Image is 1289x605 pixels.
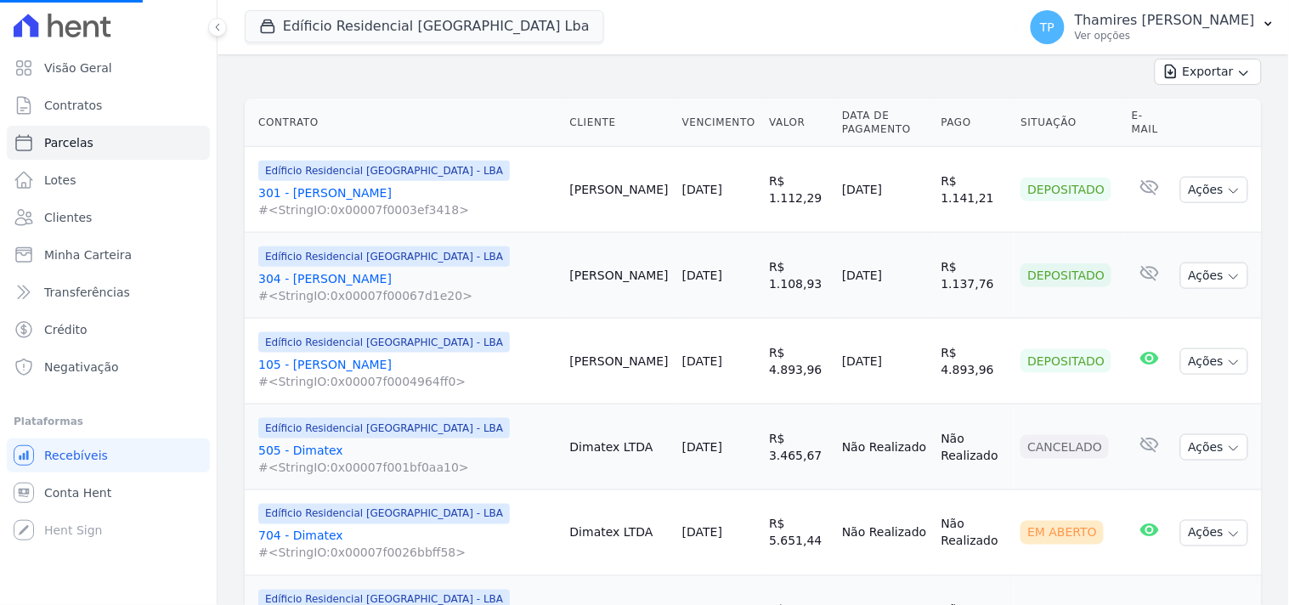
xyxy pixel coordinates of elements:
[7,275,210,309] a: Transferências
[676,99,762,147] th: Vencimento
[44,246,132,263] span: Minha Carteira
[258,442,557,476] a: 505 - Dimatex#<StringIO:0x00007f001bf0aa10>
[258,418,510,438] span: Edíficio Residencial [GEOGRAPHIC_DATA] - LBA
[1075,29,1255,42] p: Ver opções
[258,356,557,390] a: 105 - [PERSON_NAME]#<StringIO:0x00007f0004964ff0>
[44,209,92,226] span: Clientes
[7,88,210,122] a: Contratos
[44,321,88,338] span: Crédito
[258,332,510,353] span: Edíficio Residencial [GEOGRAPHIC_DATA] - LBA
[1180,263,1248,289] button: Ações
[563,490,676,576] td: Dimatex LTDA
[682,354,722,368] a: [DATE]
[258,184,557,218] a: 301 - [PERSON_NAME]#<StringIO:0x00007f0003ef3418>
[258,201,557,218] span: #<StringIO:0x00007f0003ef3418>
[1020,178,1111,201] div: Depositado
[7,350,210,384] a: Negativação
[835,404,935,490] td: Não Realizado
[935,147,1015,233] td: R$ 1.141,21
[563,147,676,233] td: [PERSON_NAME]
[1020,263,1111,287] div: Depositado
[563,404,676,490] td: Dimatex LTDA
[258,504,510,524] span: Edíficio Residencial [GEOGRAPHIC_DATA] - LBA
[1017,3,1289,51] button: TP Thamires [PERSON_NAME] Ver opções
[7,313,210,347] a: Crédito
[7,438,210,472] a: Recebíveis
[835,99,935,147] th: Data de Pagamento
[1155,59,1262,85] button: Exportar
[7,238,210,272] a: Minha Carteira
[1075,12,1255,29] p: Thamires [PERSON_NAME]
[935,99,1015,147] th: Pago
[1180,520,1248,546] button: Ações
[1180,348,1248,375] button: Ações
[7,201,210,235] a: Clientes
[14,411,203,432] div: Plataformas
[762,233,835,319] td: R$ 1.108,93
[762,404,835,490] td: R$ 3.465,67
[762,99,835,147] th: Valor
[44,359,119,376] span: Negativação
[44,59,112,76] span: Visão Geral
[682,183,722,196] a: [DATE]
[258,270,557,304] a: 304 - [PERSON_NAME]#<StringIO:0x00007f00067d1e20>
[1125,99,1173,147] th: E-mail
[563,233,676,319] td: [PERSON_NAME]
[682,440,722,454] a: [DATE]
[1180,434,1248,461] button: Ações
[1020,435,1109,459] div: Cancelado
[44,134,93,151] span: Parcelas
[44,447,108,464] span: Recebíveis
[563,99,676,147] th: Cliente
[258,287,557,304] span: #<StringIO:0x00007f00067d1e20>
[762,490,835,576] td: R$ 5.651,44
[762,319,835,404] td: R$ 4.893,96
[258,161,510,181] span: Edíficio Residencial [GEOGRAPHIC_DATA] - LBA
[44,97,102,114] span: Contratos
[245,99,563,147] th: Contrato
[44,172,76,189] span: Lotes
[835,319,935,404] td: [DATE]
[1020,349,1111,373] div: Depositado
[7,476,210,510] a: Conta Hent
[258,545,557,562] span: #<StringIO:0x00007f0026bbff58>
[935,319,1015,404] td: R$ 4.893,96
[835,233,935,319] td: [DATE]
[835,490,935,576] td: Não Realizado
[258,246,510,267] span: Edíficio Residencial [GEOGRAPHIC_DATA] - LBA
[7,51,210,85] a: Visão Geral
[44,284,130,301] span: Transferências
[935,490,1015,576] td: Não Realizado
[935,233,1015,319] td: R$ 1.137,76
[258,528,557,562] a: 704 - Dimatex#<StringIO:0x00007f0026bbff58>
[835,147,935,233] td: [DATE]
[1180,177,1248,203] button: Ações
[682,269,722,282] a: [DATE]
[1014,99,1125,147] th: Situação
[935,404,1015,490] td: Não Realizado
[1040,21,1054,33] span: TP
[7,163,210,197] a: Lotes
[1020,521,1104,545] div: Em Aberto
[762,147,835,233] td: R$ 1.112,29
[258,459,557,476] span: #<StringIO:0x00007f001bf0aa10>
[563,319,676,404] td: [PERSON_NAME]
[7,126,210,160] a: Parcelas
[44,484,111,501] span: Conta Hent
[682,526,722,540] a: [DATE]
[258,373,557,390] span: #<StringIO:0x00007f0004964ff0>
[245,10,604,42] button: Edíficio Residencial [GEOGRAPHIC_DATA] Lba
